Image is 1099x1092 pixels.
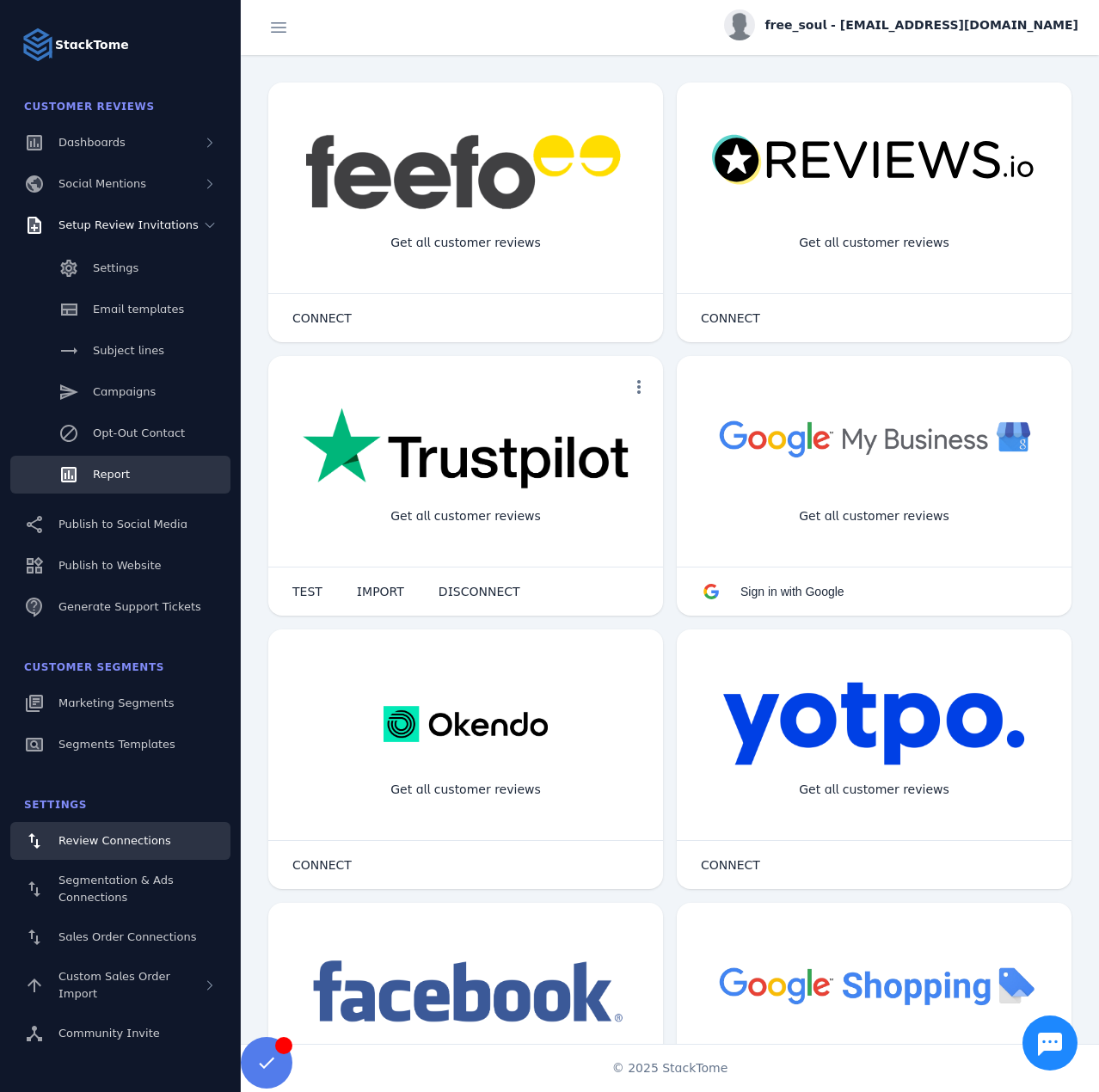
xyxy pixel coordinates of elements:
[724,9,1078,40] button: free_soul - [EMAIL_ADDRESS][DOMAIN_NAME]
[10,726,230,764] a: Segments Templates
[58,834,171,847] span: Review Connections
[93,426,185,439] span: Opt-Out Contact
[357,586,404,598] span: IMPORT
[292,859,352,871] span: CONNECT
[10,332,230,370] a: Subject lines
[785,767,963,813] div: Get all customer reviews
[275,574,340,609] button: TEST
[785,494,963,539] div: Get all customer reviews
[10,822,230,860] a: Review Connections
[701,859,760,871] span: CONNECT
[303,954,629,1031] img: facebook.png
[93,303,184,316] span: Email templates
[340,574,421,609] button: IMPORT
[684,848,777,882] button: CONNECT
[421,574,537,609] button: DISCONNECT
[275,301,369,335] button: CONNECT
[58,930,196,943] span: Sales Order Connections
[24,661,164,673] span: Customer Segments
[292,312,352,324] span: CONNECT
[10,414,230,452] a: Opt-Out Contact
[10,547,230,585] a: Publish to Website
[384,681,548,767] img: okendo.webp
[701,312,760,324] span: CONNECT
[93,468,130,481] span: Report
[711,954,1037,1015] img: googleshopping.png
[58,738,175,751] span: Segments Templates
[722,681,1026,767] img: yotpo.png
[10,684,230,722] a: Marketing Segments
[622,370,656,404] button: more
[58,177,146,190] span: Social Mentions
[10,373,230,411] a: Campaigns
[10,1015,230,1052] a: Community Invite
[10,291,230,328] a: Email templates
[58,1027,160,1040] span: Community Invite
[58,874,174,904] span: Segmentation & Ads Connections
[55,36,129,54] strong: StackTome
[377,220,555,266] div: Get all customer reviews
[93,385,156,398] span: Campaigns
[10,506,230,543] a: Publish to Social Media
[10,863,230,915] a: Segmentation & Ads Connections
[711,134,1037,187] img: reviewsio.svg
[93,344,164,357] span: Subject lines
[10,588,230,626] a: Generate Support Tickets
[58,518,187,531] span: Publish to Social Media
[58,696,174,709] span: Marketing Segments
[58,136,126,149] span: Dashboards
[21,28,55,62] img: Logo image
[58,559,161,572] span: Publish to Website
[10,249,230,287] a: Settings
[785,220,963,266] div: Get all customer reviews
[58,600,201,613] span: Generate Support Tickets
[24,101,155,113] span: Customer Reviews
[612,1059,728,1077] span: © 2025 StackTome
[711,408,1037,469] img: googlebusiness.png
[684,574,862,609] button: Sign in with Google
[684,301,777,335] button: CONNECT
[740,585,844,598] span: Sign in with Google
[439,586,520,598] span: DISCONNECT
[303,134,629,210] img: feefo.png
[303,408,629,492] img: trustpilot.png
[93,261,138,274] span: Settings
[58,218,199,231] span: Setup Review Invitations
[765,16,1078,34] span: free_soul - [EMAIL_ADDRESS][DOMAIN_NAME]
[58,970,170,1000] span: Custom Sales Order Import
[377,767,555,813] div: Get all customer reviews
[377,494,555,539] div: Get all customer reviews
[275,848,369,882] button: CONNECT
[10,918,230,956] a: Sales Order Connections
[292,586,322,598] span: TEST
[772,1040,975,1086] div: Import Products from Google
[724,9,755,40] img: profile.jpg
[24,799,87,811] span: Settings
[10,456,230,494] a: Report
